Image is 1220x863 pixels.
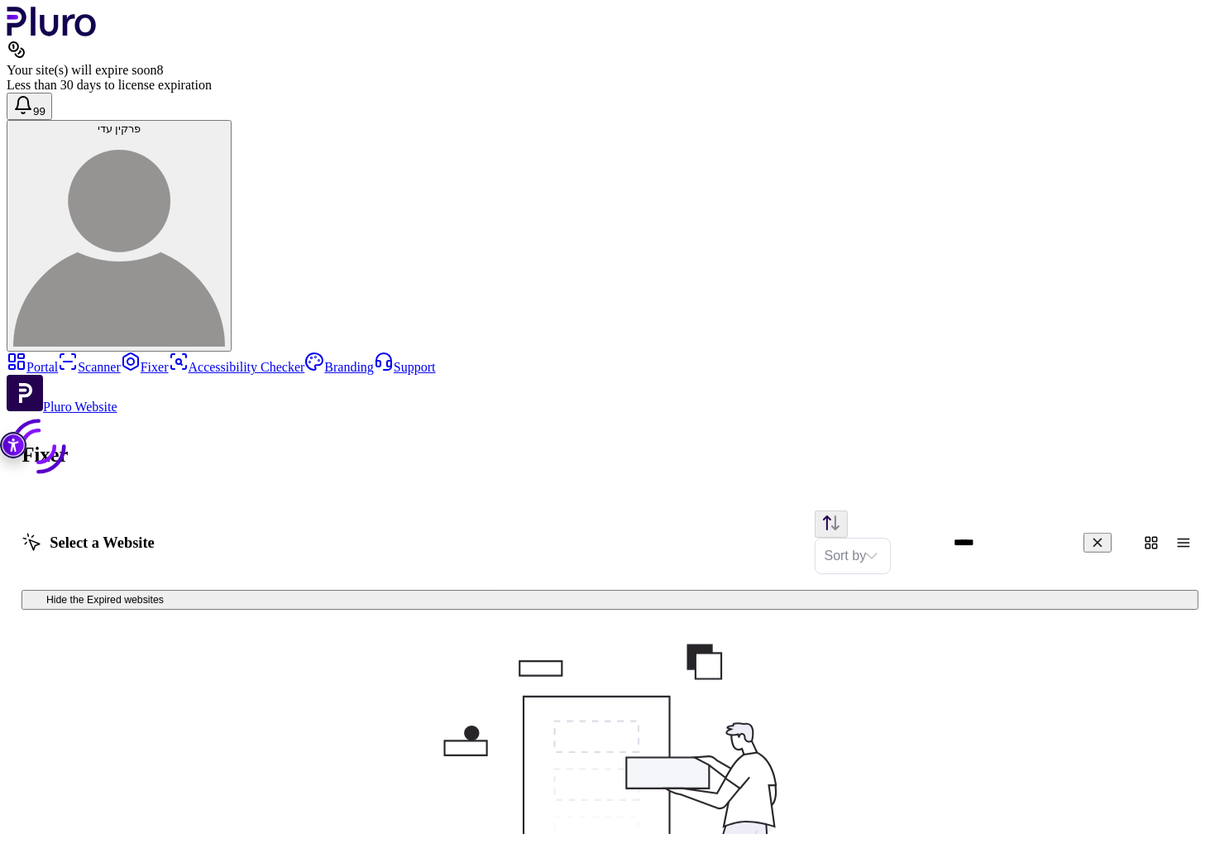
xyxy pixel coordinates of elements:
[58,360,121,374] a: Scanner
[7,360,58,374] a: Portal
[7,428,1213,482] h1: Fixer
[944,530,1162,556] input: Website Search
[437,635,784,834] img: Placeholder image
[7,120,232,352] button: פרקין עדיפרקין עדי
[304,360,374,374] a: Branding
[7,400,117,414] a: Open Pluro Website
[98,122,141,135] span: פרקין עדי
[33,105,45,117] span: 99
[815,511,848,538] button: Change sorting direction
[121,360,169,374] a: Fixer
[1170,529,1198,557] button: Change content view type to table
[374,360,436,374] a: Support
[1137,529,1165,557] button: Change content view type to grid
[7,352,1213,415] aside: Sidebar menu
[13,135,225,347] img: פרקין עדי
[7,25,97,39] a: Logo
[169,360,305,374] a: Accessibility Checker
[815,538,892,574] div: Set sorting
[22,532,154,553] h2: Select a Website
[1084,533,1112,553] button: Clear search field
[7,93,52,120] button: Open notifications, you have 393 new notifications
[7,78,1213,93] div: Less than 30 days to license expiration
[22,590,1198,610] button: Hide the Expired websites
[156,63,163,77] span: 8
[7,63,1213,78] div: Your site(s) will expire soon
